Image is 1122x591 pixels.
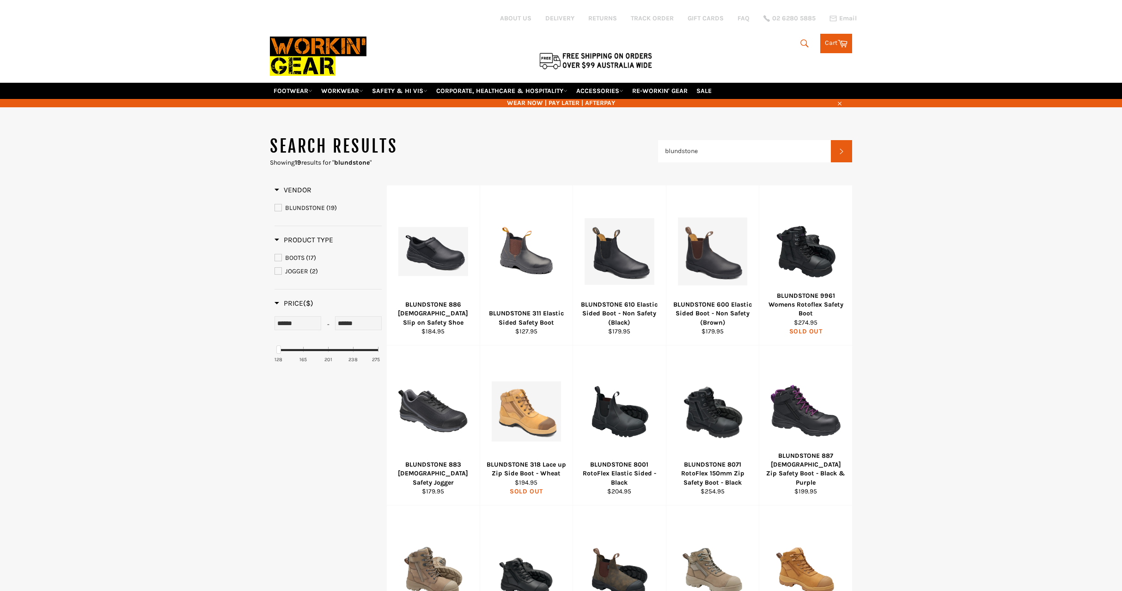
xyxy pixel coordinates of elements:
[334,159,370,166] strong: blundstone
[270,30,366,82] img: Workin Gear leaders in Workwear, Safety Boots, PPE, Uniforms. Australia's No.1 in Workwear
[588,14,617,23] a: RETURNS
[270,98,852,107] span: WEAR NOW | PAY LATER | AFTERPAY
[285,204,325,212] span: BLUNDSTONE
[274,235,333,245] h3: Product Type
[579,300,660,327] div: BLUNDSTONE 610 Elastic Sided Boot - Non Safety (Black)
[393,300,474,327] div: BLUNDSTONE 886 [DEMOGRAPHIC_DATA] Slip on Safety Shoe
[274,253,382,263] a: BOOTS
[486,487,567,496] div: Sold Out
[573,185,666,345] a: BLUNDSTONE 610 Elastic Sided Boot - Non Safety (Black)BLUNDSTONE 610 Elastic Sided Boot - Non Saf...
[579,460,660,487] div: BLUNDSTONE 8001 RotoFlex Elastic Sided - Black
[303,299,313,308] span: ($)
[386,345,480,505] a: BLUNDSTONE 883 Ladies Safety JoggerBLUNDSTONE 883 [DEMOGRAPHIC_DATA] Safety Jogger$179.95
[672,300,753,327] div: BLUNDSTONE 600 Elastic Sided Boot - Non Safety (Brown)
[274,316,321,330] input: Min Price
[738,14,750,23] a: FAQ
[672,460,753,487] div: BLUNDSTONE 8071 RotoFlex 150mm Zip Safety Boot - Black
[772,15,816,22] span: 02 6280 5885
[666,185,759,345] a: BLUNDSTONE 600 Elastic Sided Boot - Non Safety (Brown)BLUNDSTONE 600 Elastic Sided Boot - Non Saf...
[274,299,313,308] h3: Price($)
[368,83,431,99] a: SAFETY & HI VIS
[317,83,367,99] a: WORKWEAR
[820,34,852,53] a: Cart
[274,266,382,277] a: JOGGER
[631,14,674,23] a: TRACK ORDER
[372,356,380,363] div: 275
[573,345,666,505] a: BLUNDSTONE 8001 RotoFlex Elastic Sided - BlackBLUNDSTONE 8001 RotoFlex Elastic Sided - Black$204.95
[688,14,724,23] a: GIFT CARDS
[274,203,382,213] a: BLUNDSTONE
[386,185,480,345] a: BLUNDSTONE 886 Ladies Slip on Safety ShoeBLUNDSTONE 886 [DEMOGRAPHIC_DATA] Slip on Safety Shoe$18...
[274,185,311,195] h3: Vendor
[666,345,759,505] a: BLUNDSTONE 8071 RotoFlex 150mm Zip Safety Boot - BlackBLUNDSTONE 8071 RotoFlex 150mm Zip Safety B...
[270,158,658,167] p: Showing results for " "
[274,299,313,308] span: Price
[628,83,691,99] a: RE-WORKIN' GEAR
[763,15,816,22] a: 02 6280 5885
[274,356,282,363] div: 128
[348,356,358,363] div: 238
[765,327,847,336] div: Sold Out
[321,316,335,333] div: -
[310,267,318,275] span: (2)
[573,83,627,99] a: ACCESSORIES
[829,15,857,22] a: Email
[486,460,567,478] div: BLUNDSTONE 318 Lace up Zip Side Boot - Wheat
[693,83,715,99] a: SALE
[759,185,852,345] a: BLUNDSTONE 9961 Womens Rotoflex Safety BootBLUNDSTONE 9961 Womens Rotoflex Safety Boot$274.95Sold...
[295,159,301,166] strong: 19
[480,185,573,345] a: BLUNDSTONE 311 Elastic Sided Safety BootBLUNDSTONE 311 Elastic Sided Safety Boot$127.95
[306,254,316,262] span: (17)
[270,135,658,158] h1: Search results
[759,345,852,505] a: BLUNDSTONE 887 Ladies Zip Safety Boot - Black & PurpleBLUNDSTONE 887 [DEMOGRAPHIC_DATA] Zip Safet...
[839,15,857,22] span: Email
[393,460,474,487] div: BLUNDSTONE 883 [DEMOGRAPHIC_DATA] Safety Jogger
[324,356,332,363] div: 201
[486,309,567,327] div: BLUNDSTONE 311 Elastic Sided Safety Boot
[765,451,847,487] div: BLUNDSTONE 887 [DEMOGRAPHIC_DATA] Zip Safety Boot - Black & Purple
[765,291,847,318] div: BLUNDSTONE 9961 Womens Rotoflex Safety Boot
[480,345,573,505] a: BLUNDSTONE 318 Lace up Zip Side Boot - WheatBLUNDSTONE 318 Lace up Zip Side Boot - Wheat$194.95So...
[285,267,308,275] span: JOGGER
[538,51,653,70] img: Flat $9.95 shipping Australia wide
[545,14,574,23] a: DELIVERY
[285,254,305,262] span: BOOTS
[433,83,571,99] a: CORPORATE, HEALTHCARE & HOSPITALITY
[500,14,531,23] a: ABOUT US
[335,316,382,330] input: Max Price
[326,204,337,212] span: (19)
[658,140,831,162] input: Search
[274,185,311,194] span: Vendor
[299,356,307,363] div: 165
[270,83,316,99] a: FOOTWEAR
